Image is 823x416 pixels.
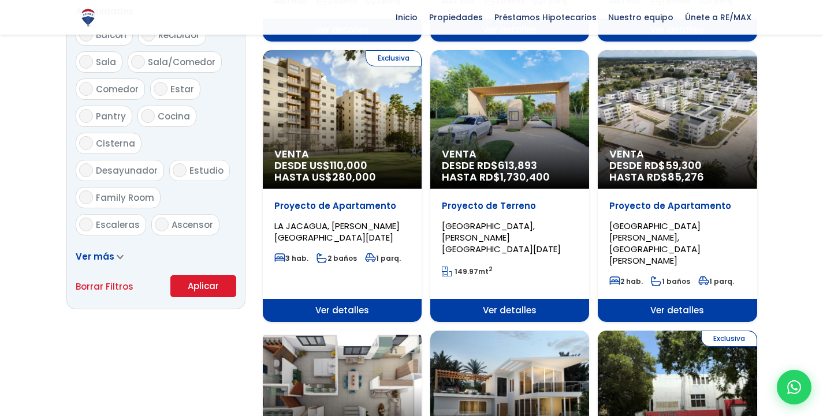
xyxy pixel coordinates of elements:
[489,9,602,26] span: Préstamos Hipotecarios
[148,56,215,68] span: Sala/Comedor
[79,109,93,123] input: Pantry
[442,171,578,183] span: HASTA RD$
[274,160,410,183] span: DESDE US$
[274,171,410,183] span: HASTA US$
[79,28,93,42] input: Balcón
[651,276,690,286] span: 1 baños
[79,136,93,150] input: Cisterna
[598,299,757,322] span: Ver detalles
[76,250,124,263] a: Ver más
[442,200,578,212] p: Proyecto de Terreno
[274,220,400,243] span: LA JACAGUA, [PERSON_NAME][GEOGRAPHIC_DATA][DATE]
[609,276,643,286] span: 2 hab.
[170,83,194,95] span: Estar
[172,219,213,231] span: Ascensor
[170,275,236,297] button: Aplicar
[189,164,224,177] span: Estudio
[155,218,169,231] input: Ascensor
[78,8,98,28] img: Logo de REMAX
[96,137,135,149] span: Cisterna
[96,192,154,204] span: Family Room
[423,9,489,26] span: Propiedades
[442,220,561,255] span: [GEOGRAPHIC_DATA], [PERSON_NAME][GEOGRAPHIC_DATA][DATE]
[701,331,757,347] span: Exclusiva
[442,160,578,183] span: DESDE RD$
[390,9,423,26] span: Inicio
[154,82,167,96] input: Estar
[173,163,187,177] input: Estudio
[79,55,93,69] input: Sala
[131,55,145,69] input: Sala/Comedor
[96,164,158,177] span: Desayunador
[96,29,126,41] span: Balcón
[609,148,745,160] span: Venta
[274,148,410,160] span: Venta
[330,158,367,173] span: 110,000
[96,110,126,122] span: Pantry
[316,253,357,263] span: 2 baños
[500,170,550,184] span: 1,730,400
[489,265,493,273] sup: 2
[96,83,139,95] span: Comedor
[668,170,704,184] span: 85,276
[96,219,140,231] span: Escaleras
[332,170,376,184] span: 280,000
[96,56,116,68] span: Sala
[158,110,190,122] span: Cocina
[679,9,757,26] span: Únete a RE/MAX
[430,50,589,322] a: Venta DESDE RD$613,893 HASTA RD$1,730,400 Proyecto de Terreno [GEOGRAPHIC_DATA], [PERSON_NAME][GE...
[609,171,745,183] span: HASTA RD$
[79,82,93,96] input: Comedor
[430,299,589,322] span: Ver detalles
[602,9,679,26] span: Nuestro equipo
[263,50,422,322] a: Exclusiva Venta DESDE US$110,000 HASTA US$280,000 Proyecto de Apartamento LA JACAGUA, [PERSON_NAM...
[274,200,410,212] p: Proyecto de Apartamento
[158,29,200,41] span: Recibidor
[498,158,537,173] span: 613,893
[609,160,745,183] span: DESDE RD$
[698,276,734,286] span: 1 parq.
[76,279,133,294] a: Borrar Filtros
[365,253,401,263] span: 1 parq.
[79,190,93,204] input: Family Room
[76,250,114,263] span: Ver más
[141,109,155,123] input: Cocina
[598,50,757,322] a: Venta DESDE RD$59,300 HASTA RD$85,276 Proyecto de Apartamento [GEOGRAPHIC_DATA][PERSON_NAME], [GE...
[366,50,422,66] span: Exclusiva
[609,200,745,212] p: Proyecto de Apartamento
[141,28,155,42] input: Recibidor
[442,148,578,160] span: Venta
[79,218,93,231] input: Escaleras
[609,220,701,267] span: [GEOGRAPHIC_DATA][PERSON_NAME], [GEOGRAPHIC_DATA][PERSON_NAME]
[79,163,93,177] input: Desayunador
[665,158,702,173] span: 59,300
[274,253,308,263] span: 3 hab.
[455,267,478,276] span: 149.97
[442,267,493,276] span: mt
[263,299,422,322] span: Ver detalles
